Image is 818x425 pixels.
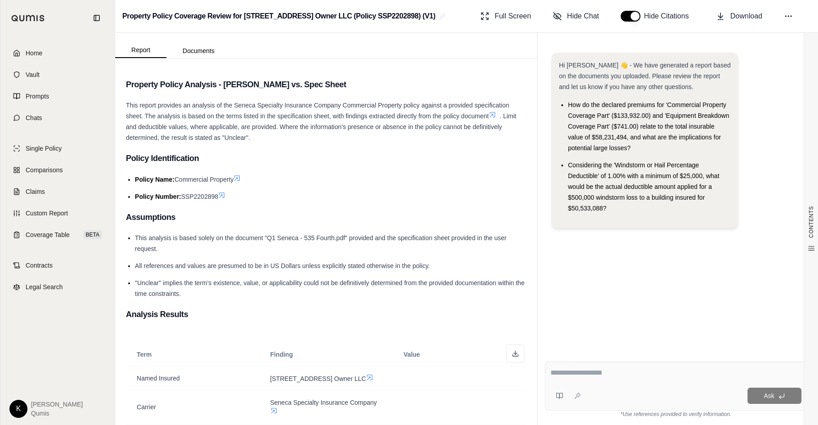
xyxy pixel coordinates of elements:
[126,209,526,225] h3: Assumptions
[31,409,83,418] span: Qumis
[730,11,762,22] span: Download
[166,44,231,58] button: Documents
[764,392,774,399] span: Ask
[568,101,729,152] span: How do the declared premiums for 'Commercial Property Coverage Part' ($133,932.00) and 'Equipment...
[137,375,180,382] span: Named Insured
[270,399,377,406] span: Seneca Specialty Insurance Company
[808,206,815,238] span: CONTENTS
[26,209,68,218] span: Custom Report
[115,43,166,58] button: Report
[122,8,435,24] h2: Property Policy Coverage Review for [STREET_ADDRESS] Owner LLC (Policy SSP2202898) (V1)
[181,193,219,200] span: SSP2202898
[6,86,109,106] a: Prompts
[135,193,181,200] span: Policy Number:
[6,255,109,275] a: Contracts
[712,7,766,25] button: Download
[126,112,516,141] span: . Limit and deductible values, where applicable, are provided. Where the information's presence o...
[545,411,807,418] div: *Use references provided to verify information.
[6,108,109,128] a: Chats
[126,76,526,93] h3: Property Policy Analysis - [PERSON_NAME] vs. Spec Sheet
[83,230,102,239] span: BETA
[644,11,694,22] span: Hide Citations
[135,279,524,297] span: "Unclear" implies the term's existence, value, or applicability could not be definitively determi...
[11,15,45,22] img: Qumis Logo
[567,11,599,22] span: Hide Chat
[6,160,109,180] a: Comparisons
[26,230,70,239] span: Coverage Table
[403,351,420,358] span: Value
[9,400,27,418] div: K
[6,277,109,297] a: Legal Search
[26,144,62,153] span: Single Policy
[568,161,720,212] span: Considering the 'Windstorm or Hail Percentage Deductible' of 1.00% with a minimum of $25,000, wha...
[126,306,526,322] h3: Analysis Results
[26,282,63,291] span: Legal Search
[6,65,109,85] a: Vault
[495,11,531,22] span: Full Screen
[26,113,42,122] span: Chats
[137,351,152,358] span: Term
[26,187,45,196] span: Claims
[747,388,801,404] button: Ask
[6,139,109,158] a: Single Policy
[549,7,603,25] button: Hide Chat
[6,225,109,245] a: Coverage TableBETA
[26,166,63,174] span: Comparisons
[174,176,233,183] span: Commercial Property
[137,403,156,411] span: Carrier
[6,182,109,201] a: Claims
[26,261,53,270] span: Contracts
[506,344,524,362] button: Download as Excel
[89,11,104,25] button: Collapse sidebar
[26,92,49,101] span: Prompts
[6,203,109,223] a: Custom Report
[135,176,174,183] span: Policy Name:
[559,62,731,90] span: Hi [PERSON_NAME] 👋 - We have generated a report based on the documents you uploaded. Please revie...
[135,262,430,269] span: All references and values are presumed to be in US Dollars unless explicitly stated otherwise in ...
[126,102,509,120] span: This report provides an analysis of the Seneca Specialty Insurance Company Commercial Property po...
[26,49,42,58] span: Home
[6,43,109,63] a: Home
[270,375,366,382] span: [STREET_ADDRESS] Owner LLC
[477,7,535,25] button: Full Screen
[270,351,293,358] span: Finding
[31,400,83,409] span: [PERSON_NAME]
[26,70,40,79] span: Vault
[135,234,506,252] span: This analysis is based solely on the document "Q1 Seneca - 535 Fourth.pdf" provided and the speci...
[126,150,526,166] h3: Policy Identification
